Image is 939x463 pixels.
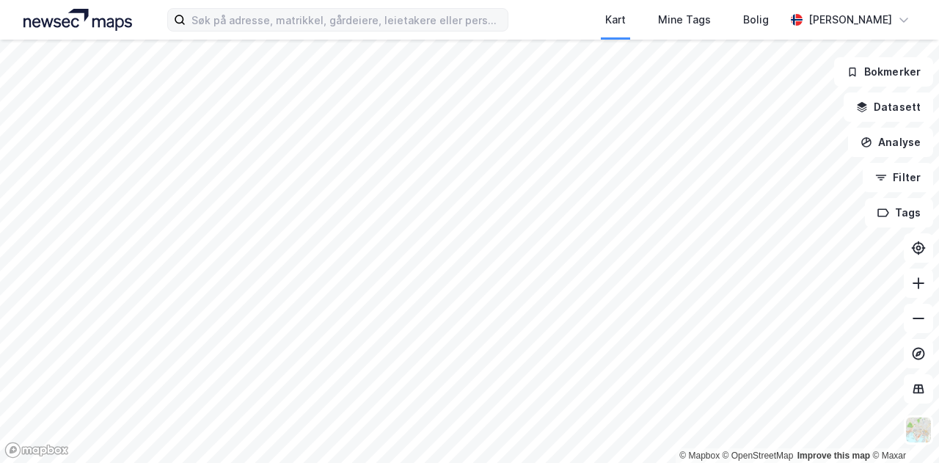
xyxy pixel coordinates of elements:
img: logo.a4113a55bc3d86da70a041830d287a7e.svg [23,9,132,31]
iframe: Chat Widget [866,393,939,463]
div: Kontrollprogram for chat [866,393,939,463]
input: Søk på adresse, matrikkel, gårdeiere, leietakere eller personer [186,9,508,31]
div: Mine Tags [658,11,711,29]
div: Bolig [743,11,769,29]
div: Kart [605,11,626,29]
div: [PERSON_NAME] [808,11,892,29]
